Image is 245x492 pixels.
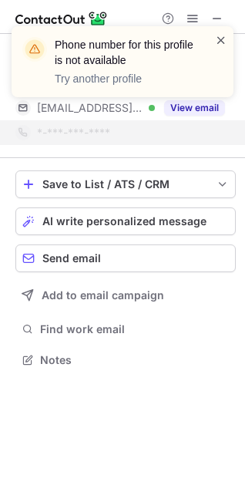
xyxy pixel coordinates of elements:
[55,71,196,86] p: Try another profile
[15,318,236,340] button: Find work email
[40,353,230,367] span: Notes
[42,289,164,302] span: Add to email campaign
[42,178,209,190] div: Save to List / ATS / CRM
[15,170,236,198] button: save-profile-one-click
[15,9,108,28] img: ContactOut v5.3.10
[15,281,236,309] button: Add to email campaign
[42,215,206,227] span: AI write personalized message
[15,349,236,371] button: Notes
[15,207,236,235] button: AI write personalized message
[40,322,230,336] span: Find work email
[15,244,236,272] button: Send email
[22,37,47,62] img: warning
[42,252,101,265] span: Send email
[55,37,196,68] header: Phone number for this profile is not available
